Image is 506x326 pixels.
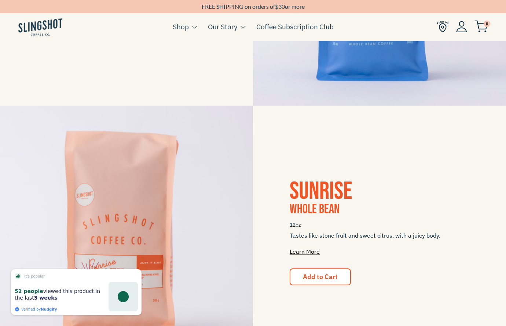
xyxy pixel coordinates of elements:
span: Whole Bean [290,201,340,217]
span: 30 [278,3,285,10]
a: Our Story [208,21,237,32]
button: Add to Cart [290,268,351,285]
span: 0 [484,21,490,27]
a: Learn More [290,248,320,255]
a: 0 [474,22,488,31]
img: cart [474,21,488,33]
img: Account [456,21,467,32]
span: $ [275,3,278,10]
a: Coffee Subscription Club [256,21,334,32]
a: Sunrise [290,176,352,206]
span: Tastes like stone fruit and sweet citrus, with a juicy body. [290,231,469,256]
span: Add to Cart [303,272,338,281]
img: Find Us [437,21,449,33]
span: 12oz [290,219,469,231]
a: Shop [173,21,189,32]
